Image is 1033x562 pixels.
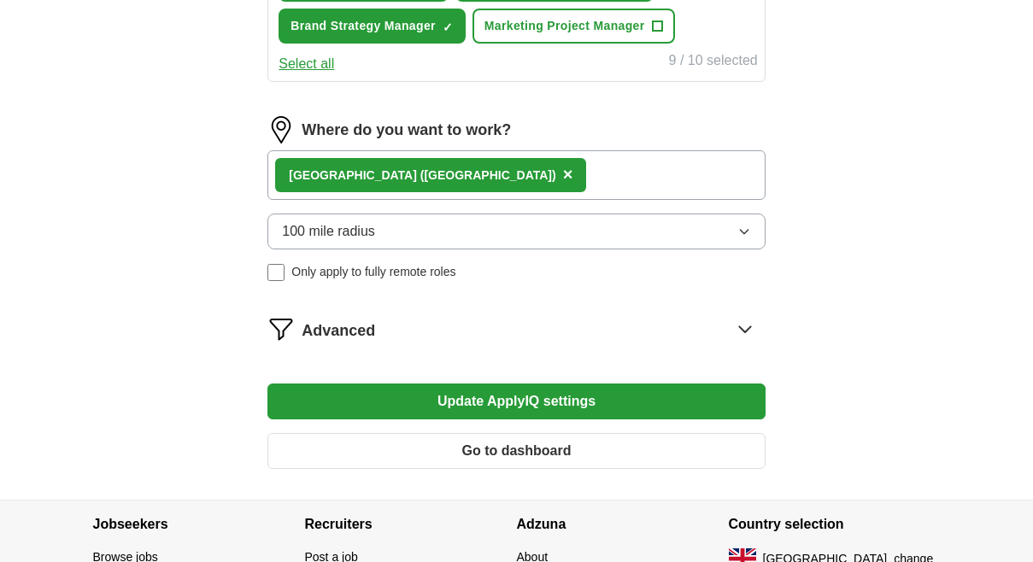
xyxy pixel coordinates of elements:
span: Brand Strategy Manager [291,17,436,35]
img: location.png [267,116,295,143]
strong: [GEOGRAPHIC_DATA] [289,168,417,182]
img: filter [267,315,295,342]
button: Update ApplyIQ settings [267,383,765,419]
span: ([GEOGRAPHIC_DATA]) [420,168,556,182]
span: Only apply to fully remote roles [291,263,455,281]
button: × [563,162,573,188]
button: Marketing Project Manager [472,9,675,44]
span: ✓ [443,20,453,34]
input: Only apply to fully remote roles [267,264,285,281]
button: Brand Strategy Manager✓ [279,9,466,44]
button: Select all [279,54,334,74]
span: Advanced [302,319,375,342]
span: Marketing Project Manager [484,17,645,35]
label: Where do you want to work? [302,119,511,142]
div: 9 / 10 selected [669,50,758,74]
span: × [563,165,573,184]
h4: Country selection [729,501,941,548]
span: 100 mile radius [282,221,375,242]
button: 100 mile radius [267,214,765,249]
button: Go to dashboard [267,433,765,469]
